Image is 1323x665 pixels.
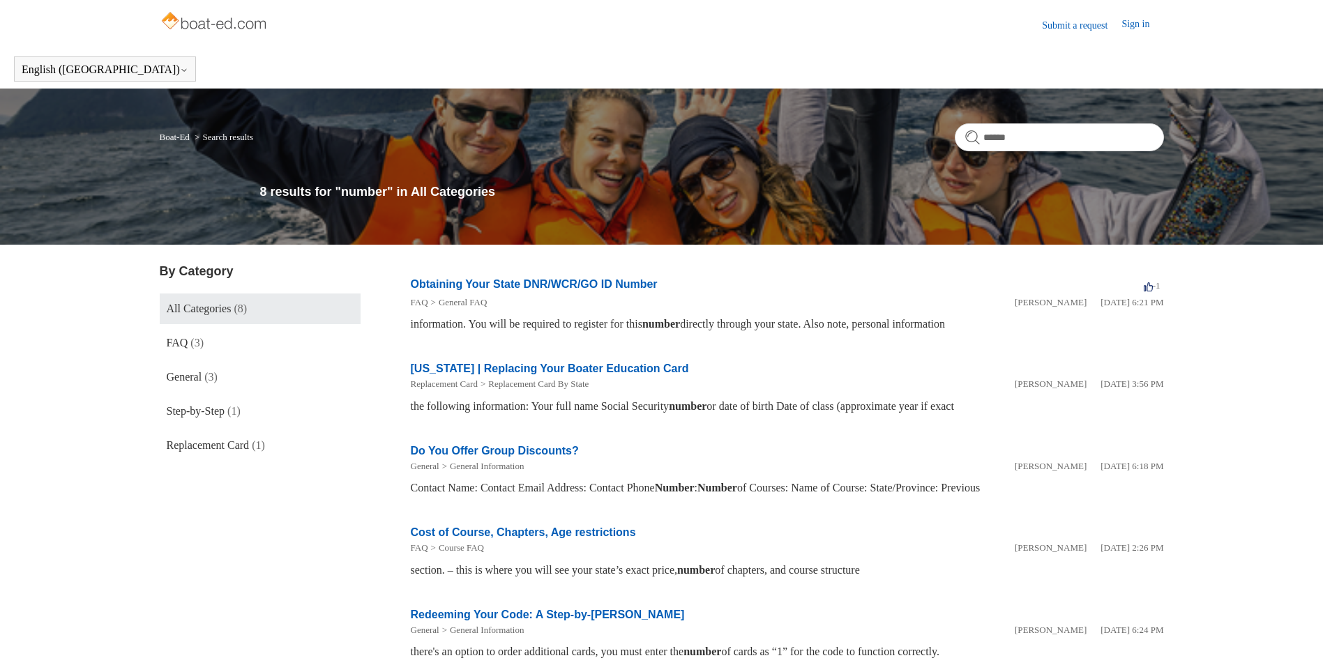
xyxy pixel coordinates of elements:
[655,482,695,494] em: Number
[677,564,715,576] em: number
[160,396,361,427] a: Step-by-Step (1)
[411,278,658,290] a: Obtaining Your State DNR/WCR/GO ID Number
[683,645,721,657] em: number
[955,123,1164,151] input: Search
[1276,618,1313,655] div: Live chat
[227,405,241,417] span: (1)
[1015,541,1087,555] li: [PERSON_NAME]
[411,379,478,389] a: Replacement Card
[478,377,589,391] li: Replacement Card By State
[411,609,685,620] a: Redeeming Your Code: A Step-by-[PERSON_NAME]
[1101,542,1163,553] time: 05/09/2024, 14:26
[450,625,524,635] a: General Information
[1101,379,1163,389] time: 05/21/2024, 15:56
[450,461,524,471] a: General Information
[160,132,192,142] li: Boat-Ed
[411,643,1164,660] div: there's an option to order additional cards, you must enter the of cards as “1” for the code to f...
[488,379,589,389] a: Replacement Card By State
[160,293,361,324] a: All Categories (8)
[411,542,428,553] a: FAQ
[204,371,218,383] span: (3)
[160,430,361,461] a: Replacement Card (1)
[697,482,737,494] em: Number
[167,405,225,417] span: Step-by-Step
[167,303,232,314] span: All Categories
[411,445,579,457] a: Do You Offer Group Discounts?
[160,132,190,142] a: Boat-Ed
[411,296,428,309] li: FAQ
[190,337,204,349] span: (3)
[160,328,361,358] a: FAQ (3)
[411,316,1164,332] div: information. You will be required to register for this directly through your state. Also note, pe...
[439,542,484,553] a: Course FAQ
[160,262,361,281] h3: By Category
[260,183,1164,201] h1: 8 results for "number" in All Categories
[669,400,706,412] em: number
[252,439,265,451] span: (1)
[167,439,250,451] span: Replacement Card
[411,480,1164,496] div: Contact Name: Contact Email Address: Contact Phone : of Courses: Name of Course: State/Province: ...
[411,362,689,374] a: [US_STATE] | Replacing Your Boater Education Card
[1015,623,1087,637] li: [PERSON_NAME]
[411,623,439,637] li: General
[234,303,247,314] span: (8)
[1015,377,1087,391] li: [PERSON_NAME]
[439,297,487,307] a: General FAQ
[1101,297,1163,307] time: 01/05/2024, 18:21
[642,318,680,330] em: number
[428,541,484,555] li: Course FAQ
[411,461,439,471] a: General
[167,337,188,349] span: FAQ
[1144,280,1161,291] span: -1
[411,377,478,391] li: Replacement Card
[167,371,202,383] span: General
[1101,461,1163,471] time: 01/05/2024, 18:18
[428,296,487,309] li: General FAQ
[439,459,524,473] li: General Information
[1121,17,1163,33] a: Sign in
[1101,625,1163,635] time: 01/05/2024, 18:24
[411,297,428,307] a: FAQ
[411,398,1164,415] div: the following information: Your full name Social Security or date of birth Date of class (approxi...
[439,623,524,637] li: General Information
[411,625,439,635] a: General
[1015,459,1087,473] li: [PERSON_NAME]
[411,562,1164,579] div: section. – this is where you will see your state’s exact price, of chapters, and course structure
[160,8,271,36] img: Boat-Ed Help Center home page
[411,526,636,538] a: Cost of Course, Chapters, Age restrictions
[1015,296,1087,309] li: [PERSON_NAME]
[22,63,188,76] button: English ([GEOGRAPHIC_DATA])
[411,541,428,555] li: FAQ
[1042,18,1121,33] a: Submit a request
[160,362,361,392] a: General (3)
[411,459,439,473] li: General
[192,132,253,142] li: Search results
